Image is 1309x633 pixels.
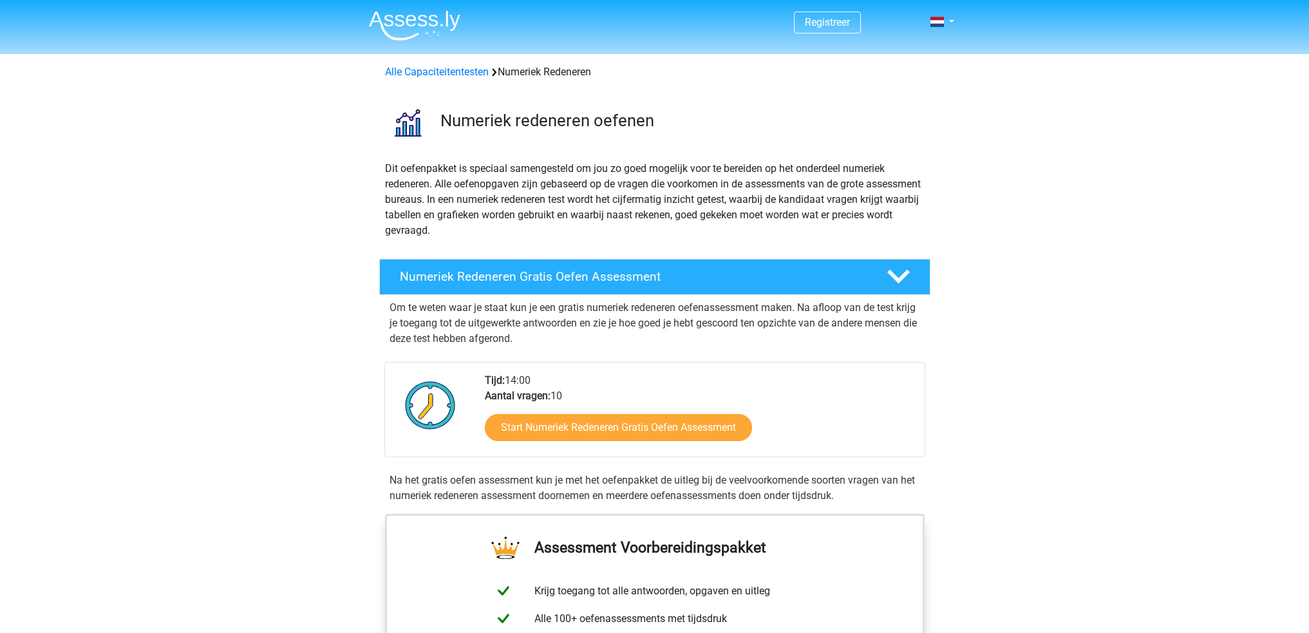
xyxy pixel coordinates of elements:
[380,64,930,80] div: Numeriek Redeneren
[385,161,925,238] p: Dit oefenpakket is speciaal samengesteld om jou zo goed mogelijk voor te bereiden op het onderdee...
[374,259,936,295] a: Numeriek Redeneren Gratis Oefen Assessment
[485,374,505,386] b: Tijd:
[475,373,924,457] div: 14:00 10
[805,16,850,28] a: Registreer
[485,414,752,441] a: Start Numeriek Redeneren Gratis Oefen Assessment
[369,10,460,41] img: Assessly
[385,66,489,78] a: Alle Capaciteitentesten
[380,95,435,150] img: numeriek redeneren
[390,300,920,346] p: Om te weten waar je staat kun je een gratis numeriek redeneren oefenassessment maken. Na afloop v...
[400,269,866,284] h4: Numeriek Redeneren Gratis Oefen Assessment
[398,373,463,437] img: Klok
[440,111,920,131] h3: Numeriek redeneren oefenen
[485,390,551,402] b: Aantal vragen:
[384,473,925,504] div: Na het gratis oefen assessment kun je met het oefenpakket de uitleg bij de veelvoorkomende soorte...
